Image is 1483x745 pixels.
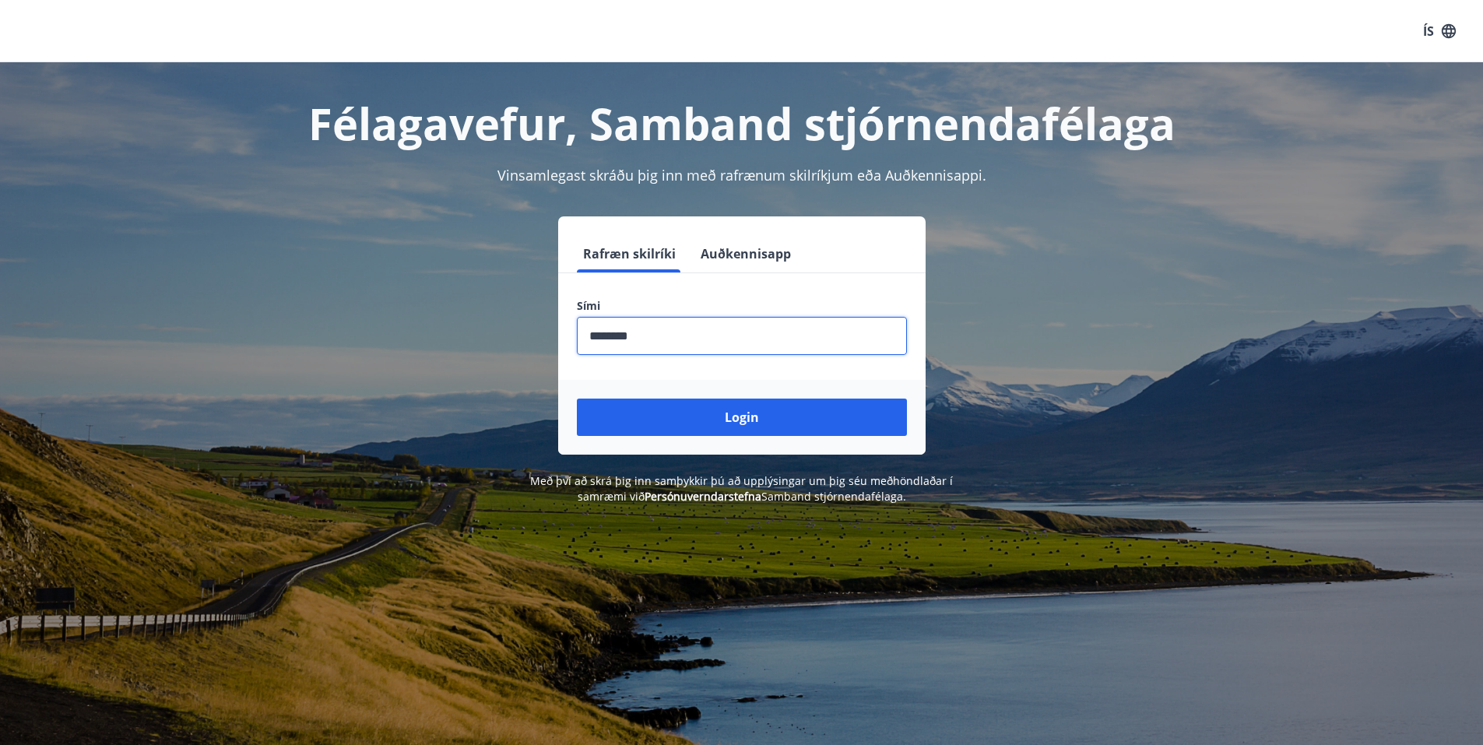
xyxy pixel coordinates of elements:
[1414,17,1464,45] button: ÍS
[577,235,682,272] button: Rafræn skilríki
[577,399,907,436] button: Login
[694,235,797,272] button: Auðkennisapp
[577,298,907,314] label: Sími
[530,473,953,504] span: Með því að skrá þig inn samþykkir þú að upplýsingar um þig séu meðhöndlaðar í samræmi við Samband...
[645,489,761,504] a: Persónuverndarstefna
[200,93,1284,153] h1: Félagavefur, Samband stjórnendafélaga
[497,166,986,184] span: Vinsamlegast skráðu þig inn með rafrænum skilríkjum eða Auðkennisappi.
